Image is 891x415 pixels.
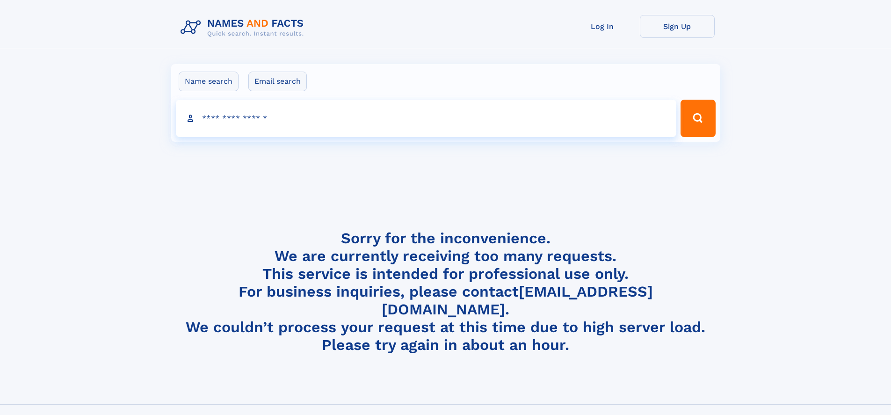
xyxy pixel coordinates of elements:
[681,100,715,137] button: Search Button
[565,15,640,38] a: Log In
[248,72,307,91] label: Email search
[382,283,653,318] a: [EMAIL_ADDRESS][DOMAIN_NAME]
[640,15,715,38] a: Sign Up
[177,15,311,40] img: Logo Names and Facts
[176,100,677,137] input: search input
[177,229,715,354] h4: Sorry for the inconvenience. We are currently receiving too many requests. This service is intend...
[179,72,239,91] label: Name search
